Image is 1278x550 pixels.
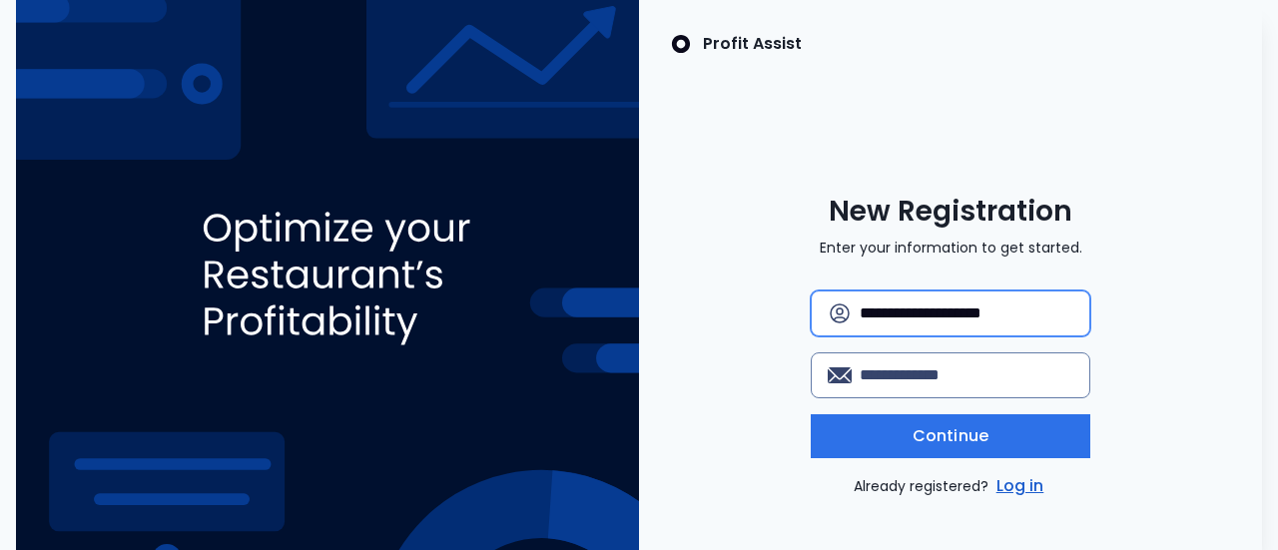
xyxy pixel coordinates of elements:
[671,32,691,56] img: SpotOn Logo
[913,424,988,448] span: Continue
[703,32,802,56] p: Profit Assist
[811,414,1090,458] button: Continue
[820,238,1082,259] p: Enter your information to get started.
[992,474,1048,498] a: Log in
[854,474,1048,498] p: Already registered?
[829,194,1072,230] span: New Registration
